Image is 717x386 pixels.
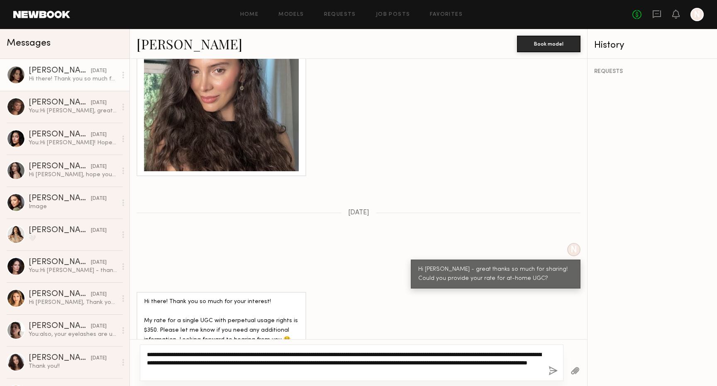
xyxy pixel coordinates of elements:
[324,12,356,17] a: Requests
[29,258,91,267] div: [PERSON_NAME]
[29,322,91,330] div: [PERSON_NAME]
[29,299,117,306] div: Hi [PERSON_NAME], Thank you for your transparency regarding this. I have already filmed a signifi...
[29,354,91,362] div: [PERSON_NAME]
[594,69,710,75] div: REQUESTS
[376,12,410,17] a: Job Posts
[91,163,107,171] div: [DATE]
[91,227,107,235] div: [DATE]
[29,67,91,75] div: [PERSON_NAME]
[7,39,51,48] span: Messages
[29,75,117,83] div: Hi there! Thank you so much for your interest! My rate for a single UGC with perpetual usage righ...
[91,99,107,107] div: [DATE]
[29,99,91,107] div: [PERSON_NAME]
[29,139,117,147] div: You: Hi [PERSON_NAME]! Hope you're well :) I'm Ela, creative producer for Act+Acre. We have an up...
[29,107,117,115] div: You: Hi [PERSON_NAME], great thanks so much for sharing! Could you confirm your rate for at-home ...
[91,259,107,267] div: [DATE]
[29,267,117,274] div: You: Hi [PERSON_NAME] - thank you. It is slightly cut off at the very beginning so if you have th...
[690,8,704,21] a: N
[240,12,259,17] a: Home
[278,12,304,17] a: Models
[29,203,117,211] div: Image
[29,362,117,370] div: Thank you!!
[137,35,242,53] a: [PERSON_NAME]
[91,131,107,139] div: [DATE]
[430,12,463,17] a: Favorites
[348,209,369,216] span: [DATE]
[594,41,710,50] div: History
[91,67,107,75] div: [DATE]
[29,171,117,179] div: Hi [PERSON_NAME], hope you are doing good! Thank you for reaching out and thank you for interest....
[91,323,107,330] div: [DATE]
[418,265,573,284] div: Hi [PERSON_NAME] - great thanks so much for sharing! Could you provide your rate for at-home UGC?
[29,226,91,235] div: [PERSON_NAME]
[91,354,107,362] div: [DATE]
[29,290,91,299] div: [PERSON_NAME]
[517,36,580,52] button: Book model
[29,194,91,203] div: [PERSON_NAME]
[91,291,107,299] div: [DATE]
[144,297,299,345] div: Hi there! Thank you so much for your interest! My rate for a single UGC with perpetual usage righ...
[91,195,107,203] div: [DATE]
[29,131,91,139] div: [PERSON_NAME]
[29,330,117,338] div: You: also, your eyelashes are unreal btw - you could easily sell me on whatever you use to get th...
[29,235,117,243] div: 🤍
[29,163,91,171] div: [PERSON_NAME]
[517,40,580,47] a: Book model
